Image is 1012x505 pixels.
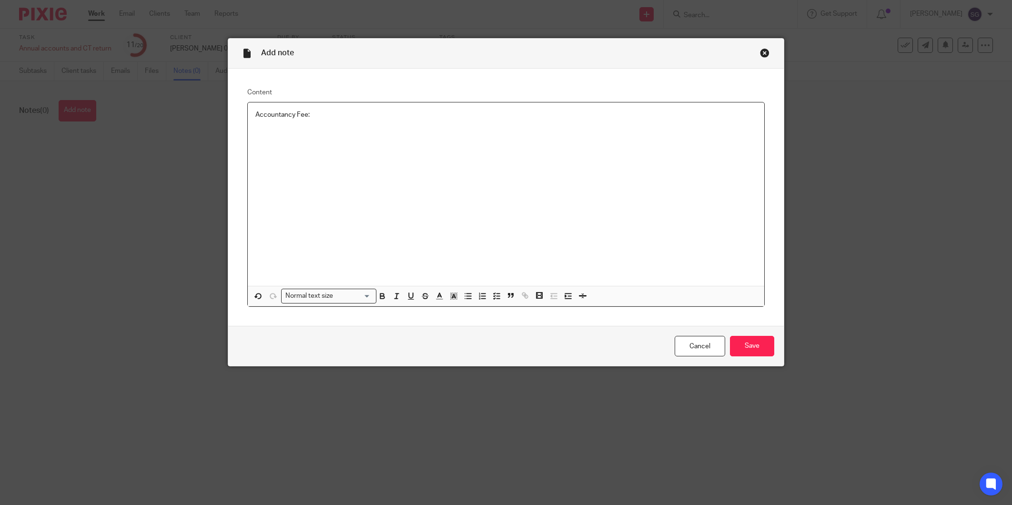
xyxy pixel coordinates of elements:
[760,48,769,58] div: Close this dialog window
[730,336,774,356] input: Save
[281,289,376,303] div: Search for option
[675,336,725,356] a: Cancel
[261,49,294,57] span: Add note
[283,291,335,301] span: Normal text size
[336,291,371,301] input: Search for option
[255,110,757,120] p: Accountancy Fee:
[247,88,765,97] label: Content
